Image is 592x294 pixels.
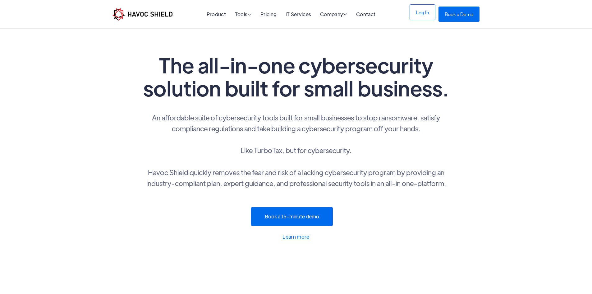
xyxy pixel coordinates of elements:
span:  [247,12,251,17]
a: Product [207,11,226,17]
a: Learn more [141,232,452,241]
a: Contact [356,11,375,17]
div: Company [320,12,347,18]
h1: The all-in-one cybersecurity solution built for small business. [141,54,452,100]
div: Tools [235,12,252,18]
iframe: Chat Widget [561,264,592,294]
a: IT Services [286,11,311,17]
div: Company [320,12,347,18]
a: home [112,8,172,21]
p: An affordable suite of cybersecurity tools built for small businesses to stop ransomware, satisfy... [141,112,452,189]
a: Log In [410,4,435,20]
div: Tools [235,12,252,18]
img: Havoc Shield logo [112,8,172,21]
a: Book a 15-minute demo [251,207,333,226]
a: Book a Demo [438,7,480,22]
a: Pricing [260,11,277,17]
span:  [343,12,347,17]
